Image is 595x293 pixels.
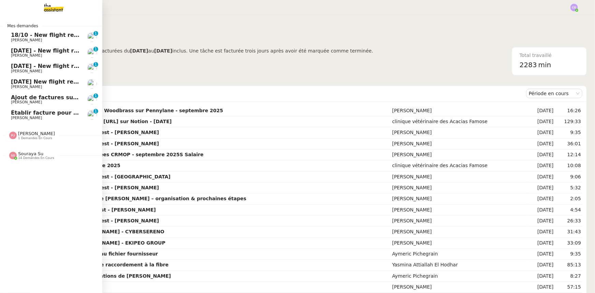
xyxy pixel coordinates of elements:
img: svg [570,4,578,11]
td: 129:33 [555,116,582,127]
td: [PERSON_NAME] [391,193,529,204]
td: [DATE] [529,105,555,116]
span: Établir facture pour [PERSON_NAME] [11,109,124,116]
nz-badge-sup: 1 [93,62,98,67]
td: [PERSON_NAME] [391,127,529,138]
td: [DATE] [529,182,555,193]
b: [DATE] [154,48,172,54]
strong: Fin de période d’essai de [PERSON_NAME] – organisation & prochaines étapes [36,196,247,201]
strong: Intégration des résumés [URL] sur Notion - [DATE] [36,119,172,124]
img: svg [9,152,17,159]
img: users%2F7nLfdXEOePNsgCtodsK58jnyGKv1%2Favatar%2FIMG_1682.jpeg [87,95,97,104]
span: 18/10 - New flight request - [PERSON_NAME] [11,32,148,38]
img: svg [9,132,17,139]
td: 2:05 [555,193,582,204]
td: 85:13 [555,260,582,270]
p: 1 [94,47,97,53]
td: 16:26 [555,105,582,116]
td: [PERSON_NAME] [391,205,529,216]
span: [PERSON_NAME] [18,131,55,136]
td: [PERSON_NAME] [391,138,529,149]
td: [DATE] [529,149,555,160]
span: Mes demandes [3,23,42,29]
td: [DATE] [529,282,555,293]
td: [DATE] [529,238,555,249]
td: [PERSON_NAME] [391,216,529,226]
span: [PERSON_NAME] [11,100,42,104]
span: 14 demandes en cours [18,156,54,160]
nz-badge-sup: 1 [93,109,98,114]
strong: [DATE] - New flight request - [GEOGRAPHIC_DATA] [36,174,170,179]
td: 33:09 [555,238,582,249]
td: Yasmina Attiallah El Hodhar [391,260,529,270]
td: [PERSON_NAME] [391,172,529,182]
p: 1 [94,93,97,100]
img: users%2FC9SBsJ0duuaSgpQFj5LgoEX8n0o2%2Favatar%2Fec9d51b8-9413-4189-adfb-7be4d8c96a3c [87,48,97,58]
td: [DATE] [529,193,555,204]
img: users%2FC9SBsJ0duuaSgpQFj5LgoEX8n0o2%2Favatar%2Fec9d51b8-9413-4189-adfb-7be4d8c96a3c [87,32,97,42]
nz-badge-sup: 1 [93,93,98,98]
td: 9:35 [555,249,582,260]
td: 5:32 [555,182,582,193]
td: 36:01 [555,138,582,149]
td: [DATE] [529,127,555,138]
td: [DATE] [529,116,555,127]
td: [DATE] [529,271,555,282]
nz-select-item: Période en cours [529,89,580,98]
td: 12:14 [555,149,582,160]
td: [DATE] [529,138,555,149]
td: [DATE] [529,226,555,237]
td: 10:08 [555,160,582,171]
span: inclus. Une tâche est facturée trois jours après avoir été marquée comme terminée. [172,48,373,54]
td: [PERSON_NAME] [391,226,529,237]
span: min [538,59,551,71]
td: [DATE] [529,160,555,171]
span: [PERSON_NAME] [11,38,42,42]
td: 31:43 [555,226,582,237]
span: 1 demandes en cours [18,136,52,140]
td: [PERSON_NAME] [391,149,529,160]
td: [PERSON_NAME] [391,105,529,116]
nz-badge-sup: 1 [93,31,98,36]
span: au [148,48,154,54]
span: [PERSON_NAME] [11,69,42,73]
span: [PERSON_NAME] [11,85,42,89]
span: Souraya Su [18,151,43,156]
td: 57:15 [555,282,582,293]
td: [PERSON_NAME] [391,282,529,293]
span: [DATE] - New flight request - [GEOGRAPHIC_DATA][PERSON_NAME] [11,47,215,54]
td: 26:33 [555,216,582,226]
td: clinique vétérinaire des Acacias Famose [391,116,529,127]
strong: Rapprochement factures Woodbrass sur Pennylane - septembre 2025 [36,108,223,113]
td: [DATE] [529,260,555,270]
p: 1 [94,109,97,115]
td: [DATE] [529,205,555,216]
span: [PERSON_NAME] [11,116,42,120]
img: users%2FC9SBsJ0duuaSgpQFj5LgoEX8n0o2%2Favatar%2Fec9d51b8-9413-4189-adfb-7be4d8c96a3c [87,79,97,89]
img: users%2FlDmuo7YqqMXJgzDVJbaES5acHwn1%2Favatar%2F2021.08.31%20Photo%20Erwan%20Piano%20-%20Yellow%2... [87,110,97,120]
div: Total travaillé [520,52,579,59]
span: Ajout de factures sur la plateforme Jefacture [11,94,149,101]
td: 9:35 [555,127,582,138]
td: 4:54 [555,205,582,216]
img: users%2FC9SBsJ0duuaSgpQFj5LgoEX8n0o2%2Favatar%2Fec9d51b8-9413-4189-adfb-7be4d8c96a3c [87,63,97,73]
td: [DATE] [529,216,555,226]
td: [PERSON_NAME] [391,182,529,193]
td: 8:27 [555,271,582,282]
strong: Mettre à jour les informations de [PERSON_NAME] [36,273,171,279]
nz-badge-sup: 1 [93,47,98,52]
td: [DATE] [529,249,555,260]
td: Aymeric Pichegrain [391,249,529,260]
span: [PERSON_NAME] [11,53,42,58]
div: Demandes [34,87,526,100]
span: [DATE] - New flight request - [PERSON_NAME] [11,63,152,69]
b: [DATE] [130,48,148,54]
p: 1 [94,31,97,37]
td: Aymeric Pichegrain [391,271,529,282]
p: 1 [94,62,97,68]
span: 2283 [520,61,537,69]
td: clinique vétérinaire des Acacias Famose [391,160,529,171]
strong: Édition de facture Mgt fees CRMOP - septembre 2025S Salaire [36,152,204,157]
td: [PERSON_NAME] [391,238,529,249]
td: [DATE] [529,172,555,182]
